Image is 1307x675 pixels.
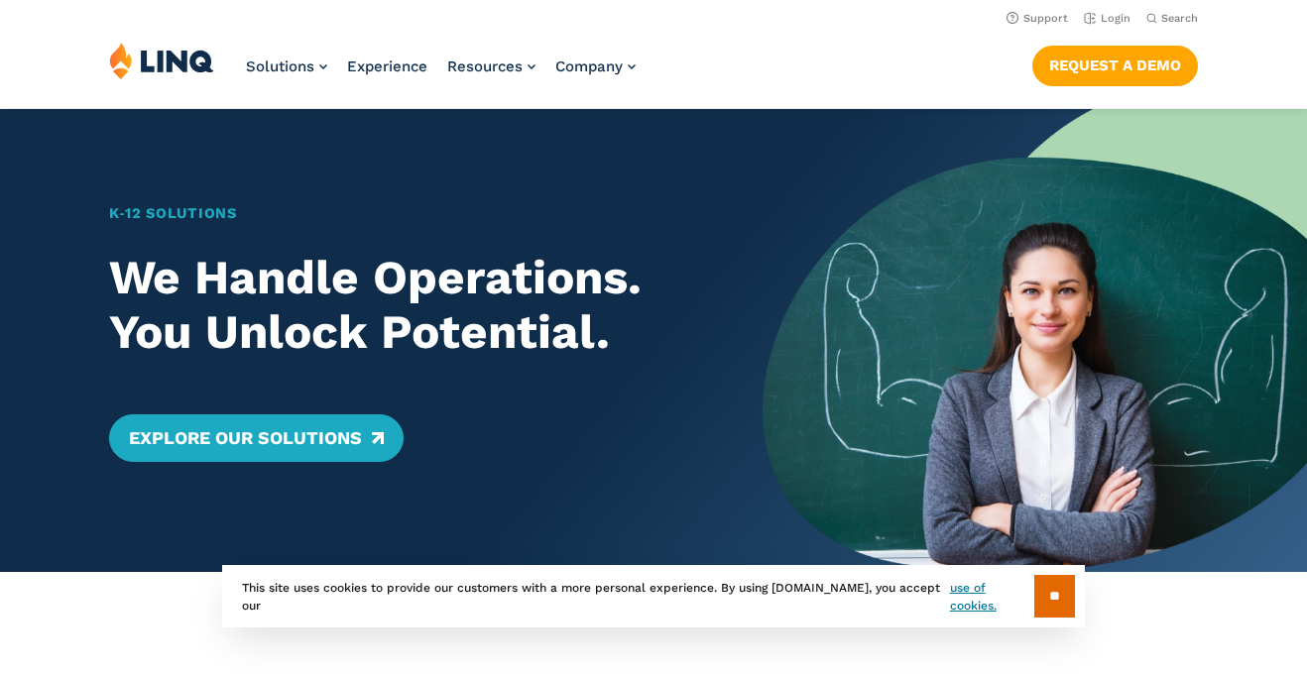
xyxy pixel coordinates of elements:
a: Solutions [246,57,327,75]
a: Company [555,57,636,75]
img: Home Banner [763,109,1307,572]
img: LINQ | K‑12 Software [109,42,214,79]
nav: Primary Navigation [246,42,636,107]
a: Experience [347,57,427,75]
a: Support [1007,12,1068,25]
a: Explore Our Solutions [109,414,404,462]
h2: We Handle Operations. You Unlock Potential. [109,251,709,359]
span: Company [555,57,623,75]
nav: Button Navigation [1032,42,1198,85]
span: Solutions [246,57,314,75]
span: Resources [447,57,523,75]
button: Open Search Bar [1146,11,1198,26]
h1: K‑12 Solutions [109,203,709,225]
a: Login [1084,12,1130,25]
div: This site uses cookies to provide our customers with a more personal experience. By using [DOMAIN... [222,565,1085,627]
a: use of cookies. [950,579,1034,615]
a: Resources [447,57,535,75]
a: Request a Demo [1032,46,1198,85]
span: Search [1161,12,1198,25]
